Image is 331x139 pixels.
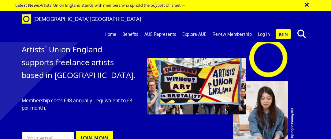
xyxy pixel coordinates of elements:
a: Home [102,27,119,42]
a: Brand [DEMOGRAPHIC_DATA][GEOGRAPHIC_DATA] [17,11,146,27]
a: Explore AUE [179,27,210,42]
span: [DEMOGRAPHIC_DATA][GEOGRAPHIC_DATA] [33,16,141,22]
a: Join [276,29,291,39]
p: Membership costs £48 annually – equivalent to £4 per month. [22,97,136,111]
a: Benefits [119,27,141,42]
strong: Latest News: [15,2,40,8]
a: Renew Membership [210,27,255,42]
button: search [292,28,311,40]
a: Log in [255,27,273,42]
a: AUE Represents [141,27,179,42]
h1: Artists’ Union England supports freelance artists based in [GEOGRAPHIC_DATA]. [22,43,136,81]
a: Latest News:Artists’ Union England stands with members who uphold the boycott of Israel → [15,2,185,8]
